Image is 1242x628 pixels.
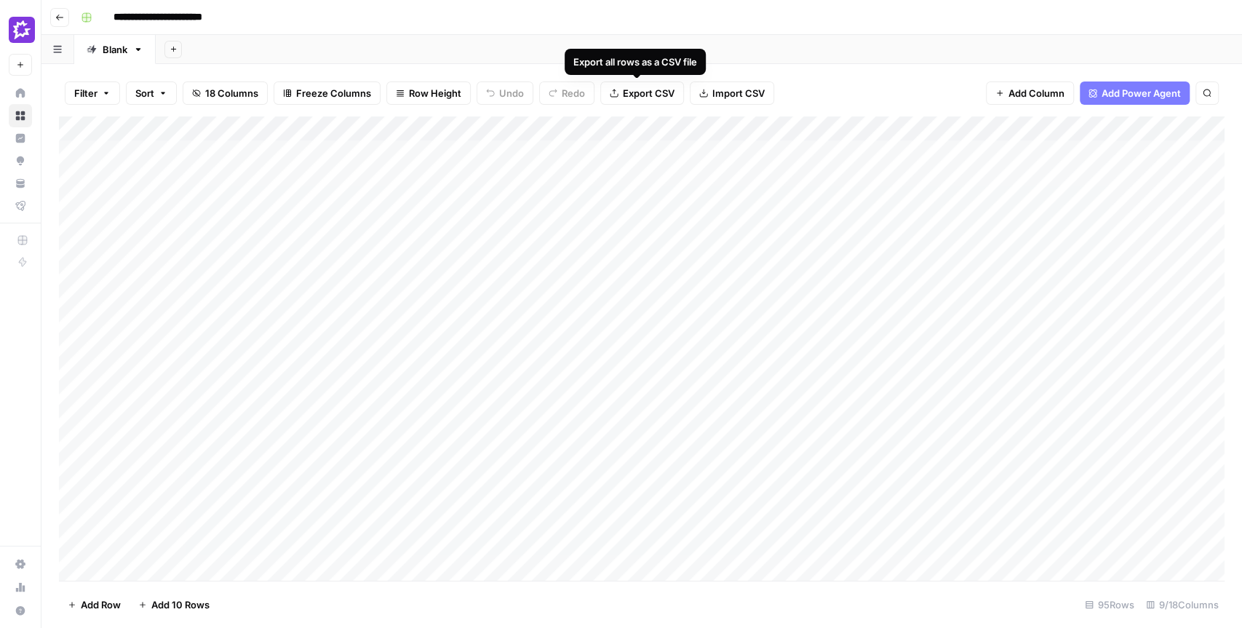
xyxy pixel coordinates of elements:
[103,42,127,57] div: Blank
[183,82,268,105] button: 18 Columns
[130,593,218,616] button: Add 10 Rows
[690,82,774,105] button: Import CSV
[151,597,210,612] span: Add 10 Rows
[205,86,258,100] span: 18 Columns
[986,82,1074,105] button: Add Column
[74,86,97,100] span: Filter
[9,194,32,218] a: Flightpath
[562,86,585,100] span: Redo
[126,82,177,105] button: Sort
[539,82,594,105] button: Redo
[65,82,120,105] button: Filter
[1008,86,1064,100] span: Add Column
[9,576,32,599] a: Usage
[9,599,32,622] button: Help + Support
[9,149,32,172] a: Opportunities
[74,35,156,64] a: Blank
[81,597,121,612] span: Add Row
[9,104,32,127] a: Browse
[9,17,35,43] img: AirOps AEO - Single Brand (Gong) Logo
[9,127,32,150] a: Insights
[9,82,32,105] a: Home
[1102,86,1181,100] span: Add Power Agent
[1079,593,1140,616] div: 95 Rows
[386,82,471,105] button: Row Height
[409,86,461,100] span: Row Height
[712,86,765,100] span: Import CSV
[1080,82,1190,105] button: Add Power Agent
[623,86,674,100] span: Export CSV
[1140,593,1225,616] div: 9/18 Columns
[296,86,371,100] span: Freeze Columns
[135,86,154,100] span: Sort
[499,86,524,100] span: Undo
[477,82,533,105] button: Undo
[59,593,130,616] button: Add Row
[600,82,684,105] button: Export CSV
[9,12,32,48] button: Workspace: AirOps AEO - Single Brand (Gong)
[9,552,32,576] a: Settings
[9,172,32,195] a: Your Data
[274,82,381,105] button: Freeze Columns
